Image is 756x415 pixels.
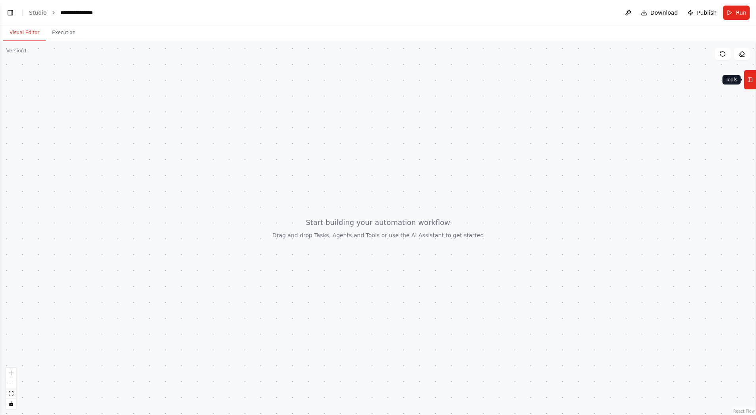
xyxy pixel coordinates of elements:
[684,6,720,20] button: Publish
[29,10,47,16] a: Studio
[6,48,27,54] div: Version 1
[6,378,16,388] button: zoom out
[29,9,101,17] nav: breadcrumb
[6,399,16,409] button: toggle interactivity
[736,9,746,17] span: Run
[46,25,82,41] button: Execution
[3,25,46,41] button: Visual Editor
[6,388,16,399] button: fit view
[638,6,681,20] button: Download
[744,70,756,90] button: Tools
[650,9,678,17] span: Download
[723,6,750,20] button: Run
[733,409,755,413] a: React Flow attribution
[6,368,16,409] div: React Flow controls
[697,9,717,17] span: Publish
[5,7,16,18] button: Show left sidebar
